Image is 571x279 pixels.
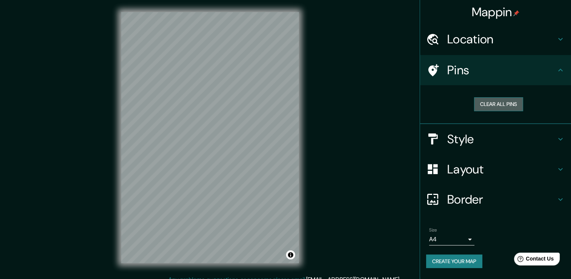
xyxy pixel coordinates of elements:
h4: Border [447,192,556,207]
button: Create your map [426,254,482,268]
button: Clear all pins [474,97,523,111]
canvas: Map [121,12,299,263]
h4: Layout [447,162,556,177]
img: pin-icon.png [513,10,519,16]
label: Size [429,227,437,233]
div: Border [420,184,571,215]
div: A4 [429,233,474,245]
h4: Style [447,132,556,147]
div: Location [420,24,571,54]
h4: Location [447,32,556,47]
h4: Pins [447,63,556,78]
button: Toggle attribution [286,250,295,259]
div: Pins [420,55,571,85]
div: Style [420,124,571,154]
div: Layout [420,154,571,184]
iframe: Help widget launcher [504,250,563,271]
h4: Mappin [472,5,520,20]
